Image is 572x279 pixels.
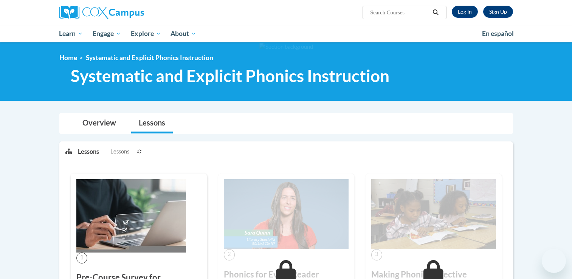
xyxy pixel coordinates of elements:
img: Course Image [76,179,186,253]
img: Cox Campus [59,6,144,19]
iframe: Button to launch messaging window [542,249,566,273]
a: Register [483,6,513,18]
a: Learn [54,25,88,42]
span: 3 [371,249,382,260]
span: Systematic and Explicit Phonics Instruction [86,54,213,62]
span: 1 [76,253,87,263]
p: Lessons [78,147,99,156]
button: Search [430,8,441,17]
img: Section background [259,43,313,51]
span: Explore [131,29,161,38]
a: Overview [75,113,124,133]
span: About [171,29,196,38]
a: Explore [126,25,166,42]
span: En español [482,29,514,37]
img: Course Image [371,179,496,250]
img: Course Image [224,179,349,250]
span: 2 [224,249,235,260]
a: Home [59,54,77,62]
a: En español [477,26,519,42]
a: Cox Campus [59,6,203,19]
span: Lessons [110,147,129,156]
div: Main menu [48,25,524,42]
a: Engage [88,25,126,42]
span: Engage [93,29,121,38]
a: Log In [452,6,478,18]
a: Lessons [131,113,173,133]
span: Systematic and Explicit Phonics Instruction [71,66,389,86]
input: Search Courses [369,8,430,17]
span: Learn [59,29,83,38]
a: About [166,25,201,42]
